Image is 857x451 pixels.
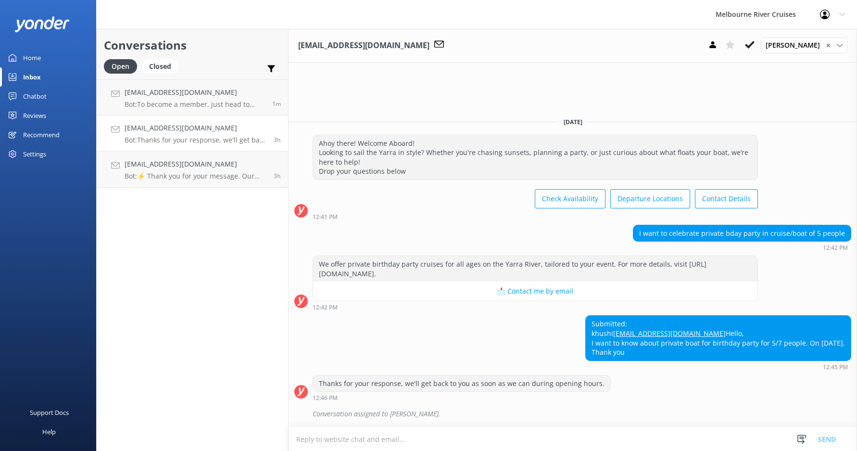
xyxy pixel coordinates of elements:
strong: 12:42 PM [313,305,338,310]
div: Sep 01 2025 12:46pm (UTC +10:00) Australia/Sydney [313,394,611,401]
strong: 12:42 PM [823,245,848,251]
div: Assign User [761,38,847,53]
img: yonder-white-logo.png [14,16,70,32]
button: 📩 Contact me by email [313,282,757,301]
h3: [EMAIL_ADDRESS][DOMAIN_NAME] [298,39,429,52]
div: Conversation assigned to [PERSON_NAME]. [313,406,851,422]
strong: 12:46 PM [313,395,338,401]
a: [EMAIL_ADDRESS][DOMAIN_NAME]Bot:Thanks for your response, we'll get back to you as soon as we can... [97,116,288,152]
div: Sep 01 2025 12:42pm (UTC +10:00) Australia/Sydney [313,304,758,310]
div: Sep 01 2025 12:41pm (UTC +10:00) Australia/Sydney [313,213,758,220]
div: Inbox [23,67,41,87]
div: We offer private birthday party cruises for all ages on the Yarra River, tailored to your event. ... [313,256,757,282]
div: Support Docs [30,403,69,422]
div: Submitted: khushi Hello, I want to know about private boat for birthday party for 5/7 people. On ... [586,316,851,360]
div: Chatbot [23,87,47,106]
h4: [EMAIL_ADDRESS][DOMAIN_NAME] [125,159,266,169]
span: ✕ [826,41,831,50]
span: [DATE] [558,118,588,126]
span: Sep 01 2025 12:45pm (UTC +10:00) Australia/Sydney [274,136,281,144]
a: Open [104,61,142,71]
div: Ahoy there! Welcome Aboard! Looking to sail the Yarra in style? Whether you're chasing sunsets, p... [313,135,757,180]
strong: 12:41 PM [313,214,338,220]
span: [PERSON_NAME] [766,40,826,51]
a: [EMAIL_ADDRESS][DOMAIN_NAME]Bot:⚡ Thank you for your message. Our office hours are Mon - Fri 9.30... [97,152,288,188]
div: 2025-09-01T06:13:00.388 [294,406,851,422]
span: Sep 01 2025 12:42pm (UTC +10:00) Australia/Sydney [274,172,281,180]
div: Open [104,59,137,74]
button: Departure Locations [610,189,690,208]
div: I want to celebrate private bday party in cruise/boat of 5 people [633,225,851,242]
strong: 12:45 PM [823,364,848,370]
p: Bot: ⚡ Thank you for your message. Our office hours are Mon - Fri 9.30am - 5pm. We'll get back to... [125,172,266,180]
div: Reviews [23,106,46,125]
h4: [EMAIL_ADDRESS][DOMAIN_NAME] [125,123,266,133]
div: Help [42,422,56,441]
div: Home [23,48,41,67]
div: Recommend [23,125,60,144]
div: Thanks for your response, we'll get back to you as soon as we can during opening hours. [313,375,610,392]
a: Closed [142,61,183,71]
p: Bot: To become a member, just head to [URL][DOMAIN_NAME] and follow the prompts to sign up for yo... [125,100,265,109]
button: Check Availability [535,189,605,208]
a: [EMAIL_ADDRESS][DOMAIN_NAME] [613,329,726,338]
div: Sep 01 2025 12:42pm (UTC +10:00) Australia/Sydney [633,244,851,251]
p: Bot: Thanks for your response, we'll get back to you as soon as we can during opening hours. [125,136,266,144]
div: Sep 01 2025 12:45pm (UTC +10:00) Australia/Sydney [585,363,851,370]
div: Settings [23,144,46,164]
h4: [EMAIL_ADDRESS][DOMAIN_NAME] [125,87,265,98]
button: Contact Details [695,189,758,208]
a: [EMAIL_ADDRESS][DOMAIN_NAME]Bot:To become a member, just head to [URL][DOMAIN_NAME] and follow th... [97,79,288,116]
span: Sep 01 2025 04:11pm (UTC +10:00) Australia/Sydney [272,100,281,108]
h2: Conversations [104,36,281,54]
div: Closed [142,59,178,74]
